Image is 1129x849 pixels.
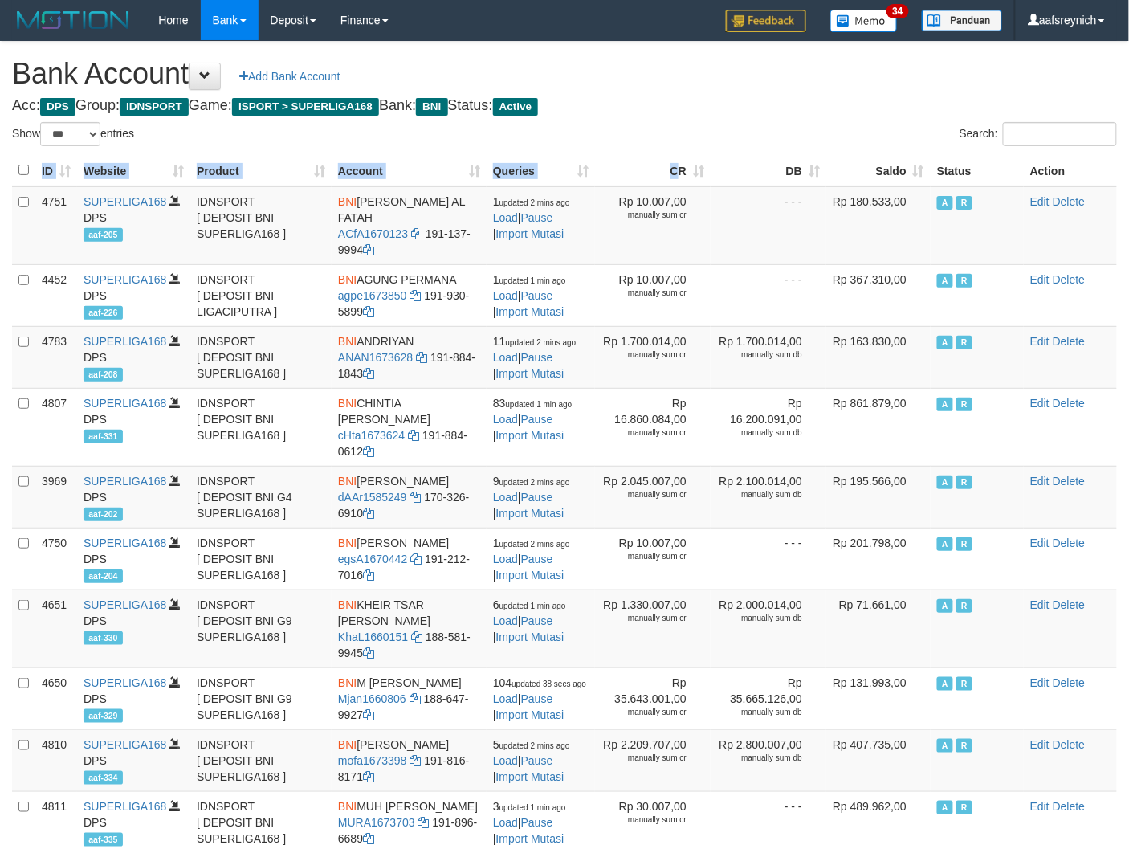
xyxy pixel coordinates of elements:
span: BNI [338,475,357,488]
a: Import Mutasi [496,305,564,318]
div: manually sum db [717,753,802,764]
td: DPS [77,466,190,528]
td: DPS [77,264,190,326]
td: AGUNG PERMANA 191-930-5899 [332,264,487,326]
td: - - - [711,264,826,326]
td: IDNSPORT [ DEPOSIT BNI G9 SUPERLIGA168 ] [190,667,332,729]
a: SUPERLIGA168 [84,598,167,611]
span: IDNSPORT [120,98,189,116]
td: Rp 2.045.007,00 [595,466,711,528]
span: aaf-329 [84,709,123,723]
span: Active [937,196,953,210]
td: Rp 2.000.014,00 [711,590,826,667]
span: DPS [40,98,75,116]
a: dAAr1585249 [338,491,407,504]
span: Active [937,476,953,489]
input: Search: [1003,122,1117,146]
a: Delete [1053,475,1085,488]
a: SUPERLIGA168 [84,195,167,208]
div: manually sum db [717,707,802,718]
a: SUPERLIGA168 [84,800,167,813]
a: Delete [1053,397,1085,410]
span: 83 [493,397,572,410]
td: Rp 35.665.126,00 [711,667,826,729]
td: ANDRIYAN 191-884-1843 [332,326,487,388]
a: Edit [1030,598,1050,611]
a: Import Mutasi [496,569,564,582]
span: Active [937,677,953,691]
div: manually sum cr [601,551,687,562]
span: | | [493,537,570,582]
a: Delete [1053,676,1085,689]
span: Running [956,677,972,691]
a: Copy agpe1673850 to clipboard [410,289,422,302]
a: Pause [521,754,553,767]
span: Running [956,398,972,411]
a: Load [493,692,518,705]
a: Copy 1912127016 to clipboard [363,569,374,582]
a: Load [493,289,518,302]
span: | | [493,738,570,783]
th: DB: activate to sort column ascending [711,155,826,186]
a: Copy MURA1673703 to clipboard [418,816,430,829]
a: Load [493,816,518,829]
td: IDNSPORT [ DEPOSIT BNI SUPERLIGA168 ] [190,326,332,388]
span: aaf-205 [84,228,123,242]
td: Rp 16.860.084,00 [595,388,711,466]
a: Load [493,413,518,426]
td: Rp 131.993,00 [826,667,931,729]
th: Product: activate to sort column ascending [190,155,332,186]
span: | | [493,335,576,380]
a: Load [493,491,518,504]
a: Copy KhaL1660151 to clipboard [411,631,422,643]
td: 4807 [35,388,77,466]
td: IDNSPORT [ DEPOSIT BNI G9 SUPERLIGA168 ] [190,590,332,667]
th: Saldo: activate to sort column ascending [826,155,931,186]
td: IDNSPORT [ DEPOSIT BNI SUPERLIGA168 ] [190,186,332,265]
span: BNI [338,335,357,348]
span: BNI [338,195,357,208]
span: 9 [493,475,570,488]
a: Import Mutasi [496,429,564,442]
h4: Acc: Group: Game: Bank: Status: [12,98,1117,114]
td: DPS [77,528,190,590]
a: SUPERLIGA168 [84,738,167,751]
span: BNI [338,800,357,813]
span: updated 1 min ago [499,276,566,285]
a: Delete [1053,335,1085,348]
a: Copy 1918966689 to clipboard [363,832,374,845]
span: 3 [493,800,566,813]
td: 4650 [35,667,77,729]
span: ISPORT > SUPERLIGA168 [232,98,379,116]
td: Rp 16.200.091,00 [711,388,826,466]
span: updated 1 min ago [499,602,566,610]
a: Load [493,754,518,767]
th: CR: activate to sort column ascending [595,155,711,186]
span: aaf-204 [84,569,123,583]
span: aaf-335 [84,833,123,847]
a: Copy 1911379994 to clipboard [363,243,374,256]
span: 1 [493,537,570,549]
a: SUPERLIGA168 [84,537,167,549]
th: Queries: activate to sort column ascending [487,155,595,186]
a: Load [493,614,518,627]
td: 4783 [35,326,77,388]
span: 1 [493,273,566,286]
span: aaf-330 [84,631,123,645]
span: 104 [493,676,586,689]
a: Import Mutasi [496,507,564,520]
a: ANAN1673628 [338,351,413,364]
a: Delete [1053,273,1085,286]
a: Load [493,351,518,364]
td: Rp 1.330.007,00 [595,590,711,667]
span: Running [956,274,972,288]
td: 4810 [35,729,77,791]
span: aaf-208 [84,368,123,382]
div: manually sum cr [601,210,687,221]
a: Edit [1030,800,1050,813]
select: Showentries [40,122,100,146]
span: updated 1 min ago [499,803,566,812]
a: Load [493,211,518,224]
td: Rp 367.310,00 [826,264,931,326]
span: BNI [416,98,447,116]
